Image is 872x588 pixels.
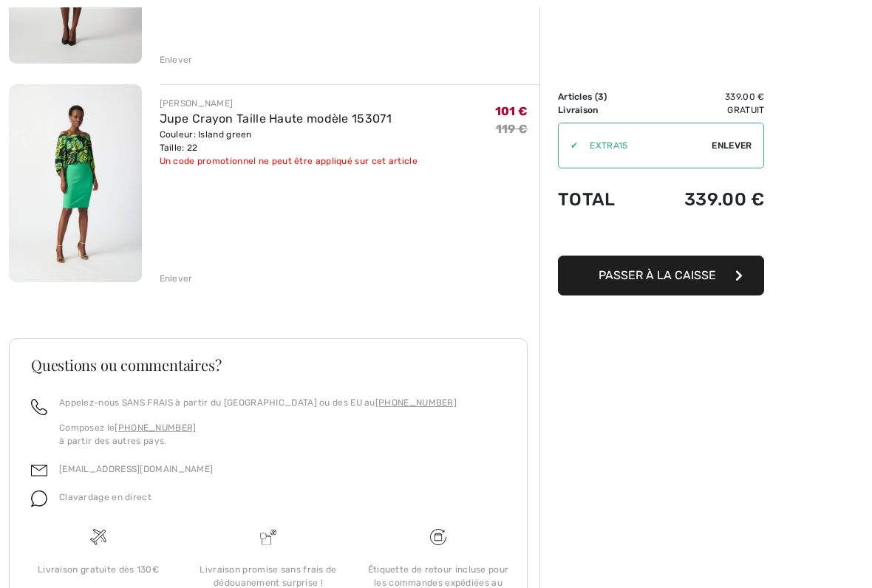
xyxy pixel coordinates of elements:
[160,97,418,110] div: [PERSON_NAME]
[160,53,193,66] div: Enlever
[115,423,196,433] a: [PHONE_NUMBER]
[558,103,644,117] td: Livraison
[558,256,764,295] button: Passer à la caisse
[598,92,604,102] span: 3
[375,397,457,408] a: [PHONE_NUMBER]
[495,104,528,118] span: 101 €
[559,139,578,152] div: ✔
[31,462,47,479] img: email
[59,396,457,409] p: Appelez-nous SANS FRAIS à partir du [GEOGRAPHIC_DATA] ou des EU au
[25,563,171,576] div: Livraison gratuite dès 130€
[160,272,193,285] div: Enlever
[496,122,528,136] s: 119 €
[90,529,106,545] img: Livraison gratuite dès 130&#8364;
[578,123,712,168] input: Code promo
[59,492,151,502] span: Clavardage en direct
[644,103,764,117] td: Gratuit
[9,84,142,283] img: Jupe Crayon Taille Haute modèle 153071
[558,174,644,225] td: Total
[59,421,457,448] p: Composez le à partir des autres pays.
[160,154,418,168] div: Un code promotionnel ne peut être appliqué sur cet article
[59,464,213,474] a: [EMAIL_ADDRESS][DOMAIN_NAME]
[260,529,276,545] img: Livraison promise sans frais de dédouanement surprise&nbsp;!
[430,529,446,545] img: Livraison gratuite dès 130&#8364;
[160,128,418,154] div: Couleur: Island green Taille: 22
[31,399,47,415] img: call
[712,139,752,152] span: Enlever
[558,90,644,103] td: Articles ( )
[31,490,47,507] img: chat
[160,112,392,126] a: Jupe Crayon Taille Haute modèle 153071
[599,268,716,282] span: Passer à la caisse
[558,225,764,250] iframe: PayPal
[644,174,764,225] td: 339.00 €
[644,90,764,103] td: 339.00 €
[31,358,505,372] h3: Questions ou commentaires?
